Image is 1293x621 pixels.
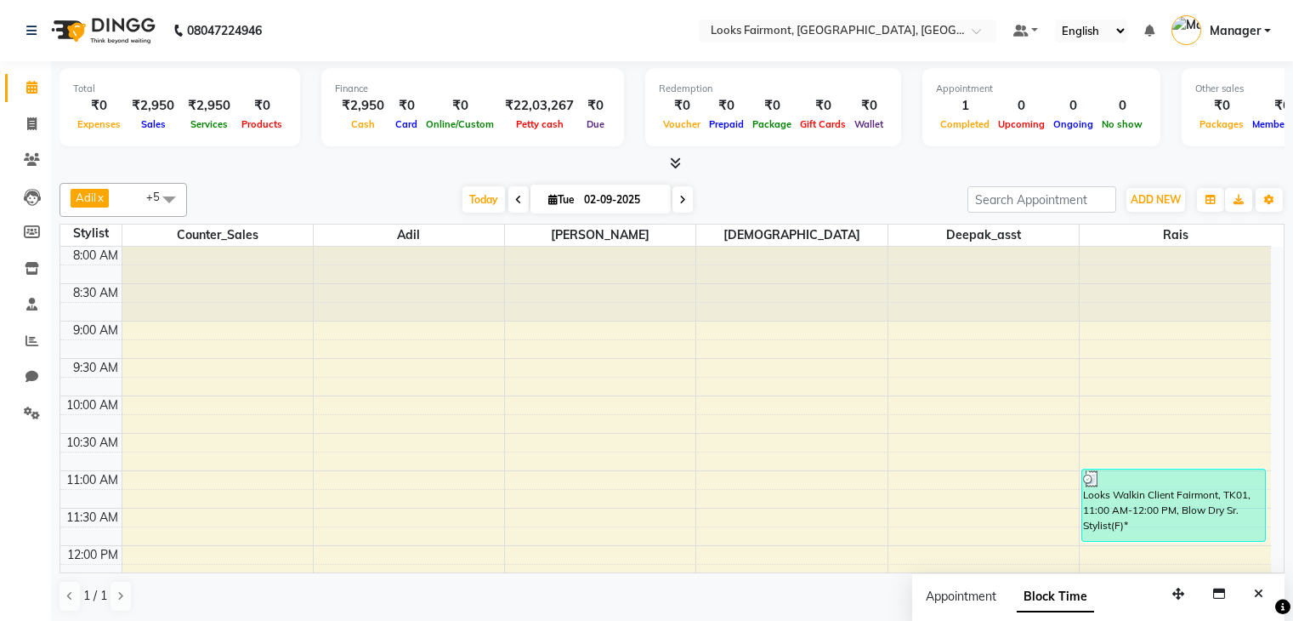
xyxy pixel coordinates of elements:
[73,96,125,116] div: ₹0
[1097,118,1147,130] span: No show
[1246,581,1271,607] button: Close
[314,225,504,246] span: Adil
[1195,96,1248,116] div: ₹0
[498,96,581,116] div: ₹22,03,267
[96,191,104,204] a: x
[705,118,748,130] span: Prepaid
[936,82,1147,96] div: Appointment
[63,396,122,414] div: 10:00 AM
[462,186,505,213] span: Today
[705,96,748,116] div: ₹0
[888,225,1079,246] span: Deepak_asst
[237,96,286,116] div: ₹0
[137,118,170,130] span: Sales
[659,82,888,96] div: Redemption
[70,359,122,377] div: 9:30 AM
[994,118,1049,130] span: Upcoming
[64,546,122,564] div: 12:00 PM
[1082,470,1265,541] div: Looks Walkin Client Fairmont, TK01, 11:00 AM-12:00 PM, Blow Dry Sr. Stylist(F)*
[936,118,994,130] span: Completed
[422,118,498,130] span: Online/Custom
[63,509,122,527] div: 11:30 AM
[1126,188,1185,212] button: ADD NEW
[70,322,122,339] div: 9:00 AM
[796,96,850,116] div: ₹0
[1080,225,1271,246] span: Rais
[582,118,609,130] span: Due
[73,82,286,96] div: Total
[1210,22,1261,40] span: Manager
[43,7,160,54] img: logo
[1171,15,1201,45] img: Manager
[1195,118,1248,130] span: Packages
[659,96,705,116] div: ₹0
[146,190,173,203] span: +5
[850,96,888,116] div: ₹0
[1049,118,1097,130] span: Ongoing
[63,471,122,489] div: 11:00 AM
[187,7,262,54] b: 08047224946
[936,96,994,116] div: 1
[70,247,122,265] div: 8:00 AM
[994,96,1049,116] div: 0
[579,187,664,213] input: 2025-09-02
[1097,96,1147,116] div: 0
[581,96,610,116] div: ₹0
[70,284,122,302] div: 8:30 AM
[967,186,1116,213] input: Search Appointment
[347,118,379,130] span: Cash
[391,96,422,116] div: ₹0
[237,118,286,130] span: Products
[83,587,107,605] span: 1 / 1
[1017,582,1094,612] span: Block Time
[1131,193,1181,206] span: ADD NEW
[63,434,122,452] div: 10:30 AM
[505,225,695,246] span: [PERSON_NAME]
[60,225,122,242] div: Stylist
[796,118,850,130] span: Gift Cards
[335,96,391,116] div: ₹2,950
[696,225,887,246] span: [DEMOGRAPHIC_DATA]
[544,193,579,206] span: Tue
[186,118,232,130] span: Services
[1049,96,1097,116] div: 0
[335,82,610,96] div: Finance
[748,96,796,116] div: ₹0
[422,96,498,116] div: ₹0
[125,96,181,116] div: ₹2,950
[73,118,125,130] span: Expenses
[391,118,422,130] span: Card
[850,118,888,130] span: Wallet
[512,118,568,130] span: Petty cash
[659,118,705,130] span: Voucher
[181,96,237,116] div: ₹2,950
[926,589,996,604] span: Appointment
[122,225,313,246] span: Counter_Sales
[748,118,796,130] span: Package
[76,191,96,204] span: Adil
